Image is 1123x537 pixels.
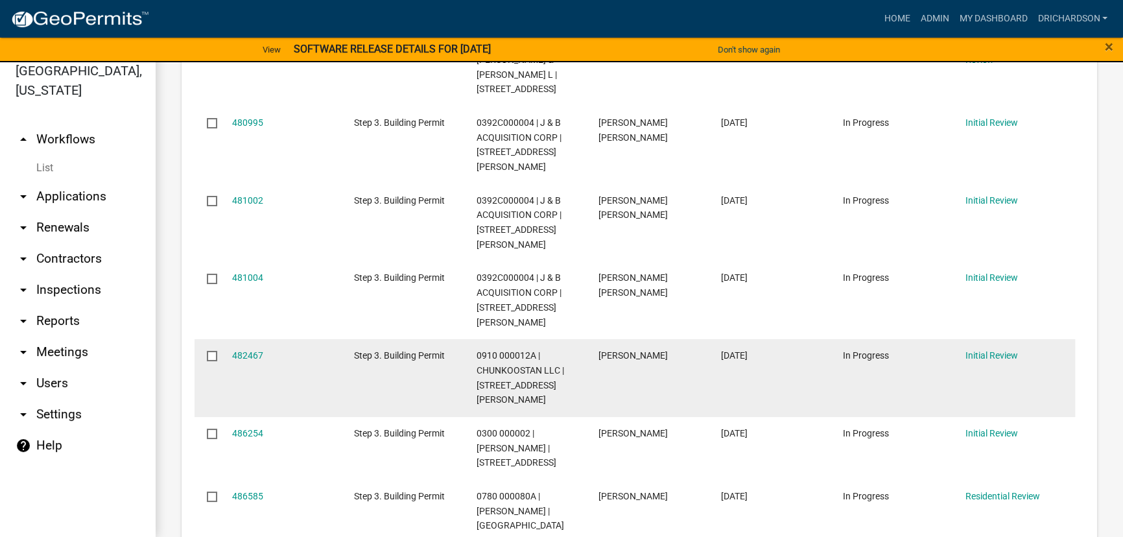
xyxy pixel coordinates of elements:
[721,272,748,283] span: 09/19/2025
[843,491,889,501] span: In Progress
[294,43,491,55] strong: SOFTWARE RELEASE DETAILS FOR [DATE]
[915,6,954,31] a: Admin
[843,428,889,438] span: In Progress
[354,195,445,206] span: Step 3. Building Permit
[965,117,1018,128] a: Initial Review
[843,350,889,361] span: In Progress
[598,491,668,501] span: Teri Hoppe
[965,40,1039,65] a: Planning & Zoning Review
[721,195,748,206] span: 09/19/2025
[721,491,748,501] span: 10/01/2025
[721,428,748,438] span: 10/01/2025
[354,428,445,438] span: Step 3. Building Permit
[16,376,31,391] i: arrow_drop_down
[354,350,445,361] span: Step 3. Building Permit
[257,39,286,60] a: View
[843,195,889,206] span: In Progress
[354,272,445,283] span: Step 3. Building Permit
[477,195,561,250] span: 0392C000004 | J & B ACQUISITION CORP | 195 S DAVIS RD
[598,272,668,298] span: Spearman Cobb
[721,350,748,361] span: 09/23/2025
[1105,39,1113,54] button: Close
[1032,6,1113,31] a: drichardson
[965,195,1018,206] a: Initial Review
[16,407,31,422] i: arrow_drop_down
[232,272,263,283] a: 481004
[16,189,31,204] i: arrow_drop_down
[879,6,915,31] a: Home
[721,117,748,128] span: 09/19/2025
[965,350,1018,361] a: Initial Review
[232,350,263,361] a: 482467
[232,117,263,128] a: 480995
[965,491,1040,501] a: Residential Review
[965,428,1018,438] a: Initial Review
[232,491,263,501] a: 486585
[598,117,668,143] span: Spearman Cobb
[843,117,889,128] span: In Progress
[954,6,1032,31] a: My Dashboard
[843,272,889,283] span: In Progress
[16,220,31,235] i: arrow_drop_down
[16,282,31,298] i: arrow_drop_down
[16,132,31,147] i: arrow_drop_up
[16,251,31,267] i: arrow_drop_down
[598,428,668,438] span: Roxie Veal
[477,350,564,405] span: 0910 000012A | CHUNKOOSTAN LLC | 126 EARL COOK RD
[598,350,668,361] span: Ross Hayden Martin
[965,272,1018,283] a: Initial Review
[16,344,31,360] i: arrow_drop_down
[232,195,263,206] a: 481002
[1105,38,1113,56] span: ×
[713,39,785,60] button: Don't show again
[477,491,564,531] span: 0780 000080A | HOPPE TERI | WEST POINT RD
[477,272,561,327] span: 0392C000004 | J & B ACQUISITION CORP | 195 S DAVIS RD
[16,438,31,453] i: help
[354,491,445,501] span: Step 3. Building Permit
[477,428,556,468] span: 0300 000002 | VEAL ROXIE | 1299 LOWER BIG SPRINGS RD
[477,117,561,172] span: 0392C000004 | J & B ACQUISITION CORP | 195 S DAVIS RD
[354,117,445,128] span: Step 3. Building Permit
[232,428,263,438] a: 486254
[16,313,31,329] i: arrow_drop_down
[598,195,668,221] span: Spearman Cobb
